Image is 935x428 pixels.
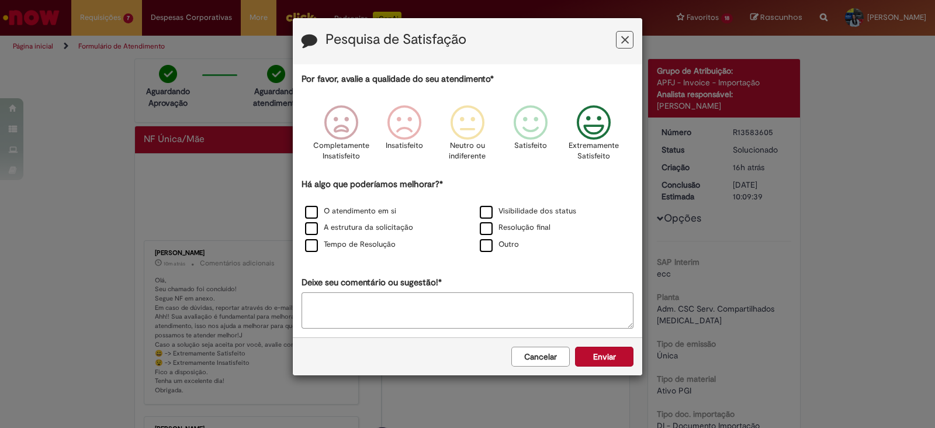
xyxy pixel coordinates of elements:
div: Neutro ou indiferente [438,96,497,177]
p: Extremamente Satisfeito [569,140,619,162]
div: Há algo que poderíamos melhorar?* [302,178,633,254]
label: Deixe seu comentário ou sugestão!* [302,277,442,289]
p: Neutro ou indiferente [446,140,489,162]
p: Satisfeito [514,140,547,151]
p: Completamente Insatisfeito [313,140,369,162]
div: Insatisfeito [375,96,434,177]
label: Visibilidade dos status [480,206,576,217]
label: Outro [480,239,519,250]
label: O atendimento em si [305,206,396,217]
label: A estrutura da solicitação [305,222,413,233]
button: Cancelar [511,347,570,367]
label: Tempo de Resolução [305,239,396,250]
div: Completamente Insatisfeito [311,96,370,177]
label: Por favor, avalie a qualidade do seu atendimento* [302,73,494,85]
label: Pesquisa de Satisfação [325,32,466,47]
label: Resolução final [480,222,550,233]
button: Enviar [575,347,633,367]
div: Extremamente Satisfeito [564,96,624,177]
p: Insatisfeito [386,140,423,151]
div: Satisfeito [501,96,560,177]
